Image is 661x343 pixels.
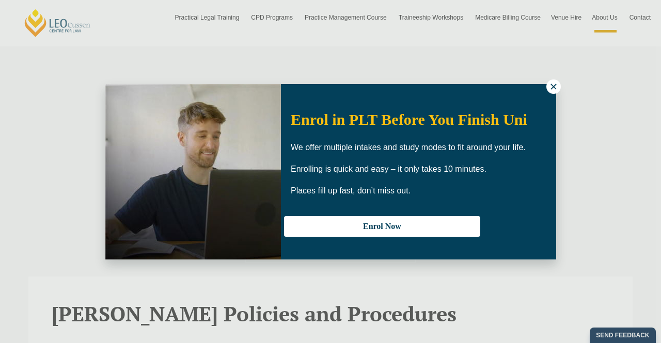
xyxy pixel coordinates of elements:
[291,111,527,128] span: Enrol in PLT Before You Finish Uni
[284,216,480,237] button: Enrol Now
[546,79,561,94] button: Close
[291,165,486,173] span: Enrolling is quick and easy – it only takes 10 minutes.
[105,84,281,259] img: Woman in yellow blouse holding folders looking to the right and smiling
[291,143,526,152] span: We offer multiple intakes and study modes to fit around your life.
[592,274,635,317] iframe: LiveChat chat widget
[291,186,411,195] span: Places fill up fast, don’t miss out.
